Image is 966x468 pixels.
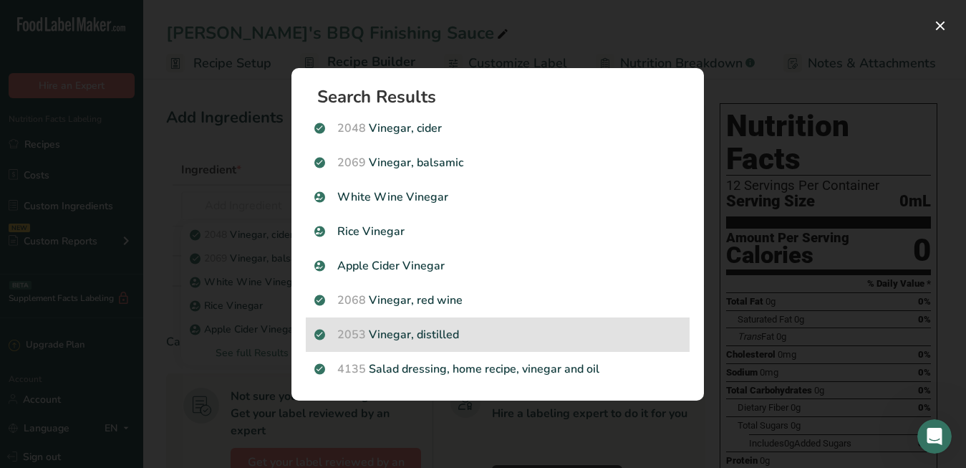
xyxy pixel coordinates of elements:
p: Vinegar, cider [314,120,681,137]
p: Rice Vinegar [314,223,681,240]
p: White Wine Vinegar [314,188,681,206]
p: Salad dressing, home recipe, vinegar and oil [314,360,681,378]
span: 2048 [337,120,366,136]
p: Vinegar, balsamic [314,154,681,171]
span: 4135 [337,361,366,377]
p: Vinegar, red wine [314,292,681,309]
span: 2053 [337,327,366,343]
span: 2069 [337,155,366,171]
span: 2068 [337,292,366,308]
p: Vinegar, distilled [314,326,681,343]
p: Apple Cider Vinegar [314,257,681,274]
iframe: Intercom live chat [917,419,952,454]
h1: Search Results [317,88,690,105]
